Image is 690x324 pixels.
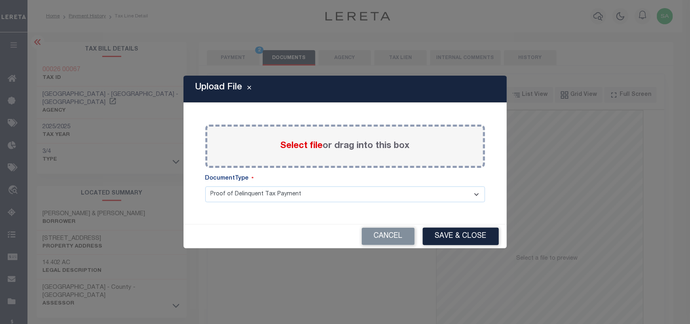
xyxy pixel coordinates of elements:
[205,174,254,183] label: DocumentType
[281,140,410,153] label: or drag into this box
[243,84,257,94] button: Close
[423,228,499,245] button: Save & Close
[196,82,243,93] h5: Upload File
[281,142,323,150] span: Select file
[362,228,415,245] button: Cancel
